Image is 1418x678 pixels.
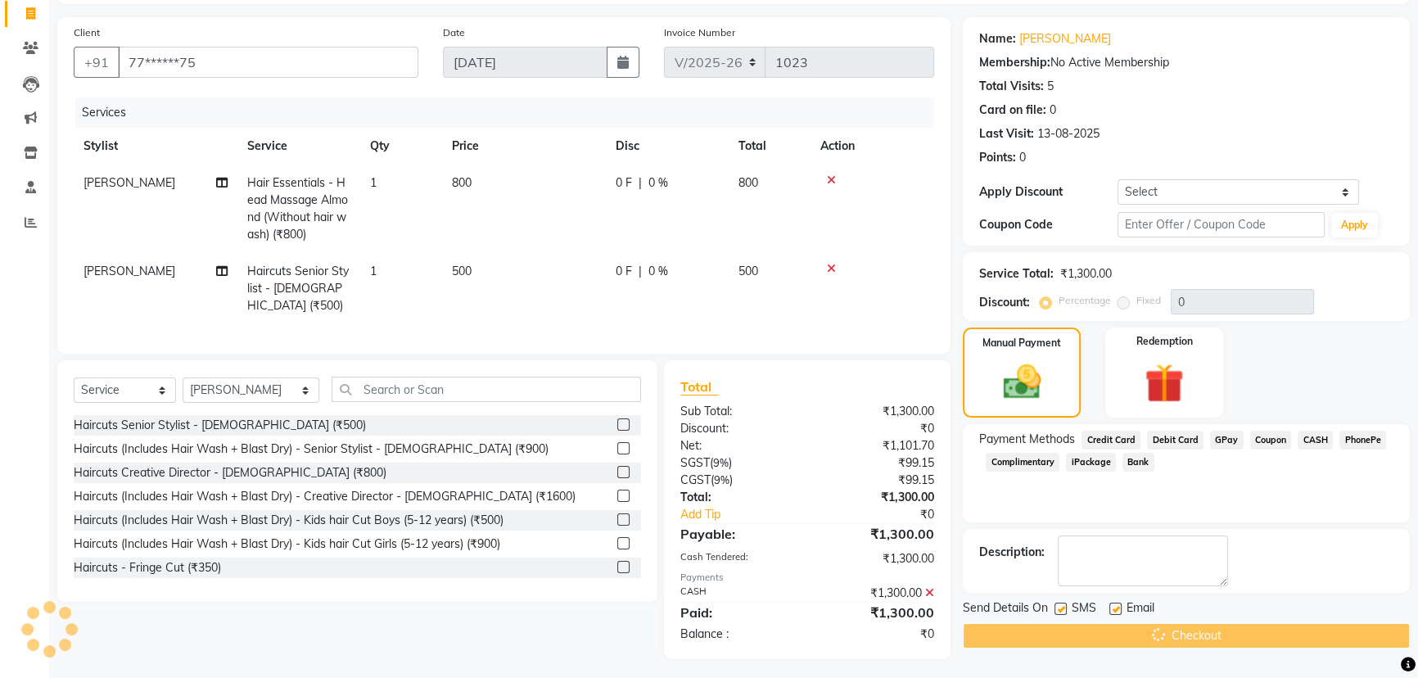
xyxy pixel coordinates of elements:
th: Action [811,128,934,165]
span: Credit Card [1082,431,1140,450]
div: Description: [979,544,1045,561]
span: Bank [1122,453,1154,472]
div: Cash Tendered: [668,550,807,567]
div: ₹0 [807,420,946,437]
th: Service [237,128,360,165]
span: 500 [452,264,472,278]
div: Total Visits: [979,78,1044,95]
span: Debit Card [1147,431,1203,450]
div: ₹0 [807,626,946,643]
div: Haircuts Senior Stylist - [DEMOGRAPHIC_DATA] (₹500) [74,417,366,434]
span: 0 F [616,174,632,192]
div: ₹99.15 [807,454,946,472]
label: Fixed [1136,293,1161,308]
div: Haircuts (Includes Hair Wash + Blast Dry) - Kids hair Cut Girls (5-12 years) (₹900) [74,536,500,553]
span: 0 % [648,174,668,192]
div: Haircuts (Includes Hair Wash + Blast Dry) - Creative Director - [DEMOGRAPHIC_DATA] (₹1600) [74,488,576,505]
div: 13-08-2025 [1037,125,1100,142]
span: PhonePe [1339,431,1386,450]
span: | [639,263,642,280]
div: 0 [1050,102,1056,119]
label: Date [443,25,465,40]
a: Add Tip [668,506,831,523]
div: ₹0 [830,506,946,523]
span: Hair Essentials - Head Massage Almond (Without hair wash) (₹800) [247,175,348,242]
span: Coupon [1250,431,1292,450]
div: Apply Discount [979,183,1118,201]
div: ( ) [668,472,807,489]
div: Membership: [979,54,1050,71]
div: ₹1,300.00 [1060,265,1112,282]
div: ₹1,300.00 [807,489,946,506]
label: Client [74,25,100,40]
input: Search by Name/Mobile/Email/Code [118,47,418,78]
span: 0 F [616,263,632,280]
div: Payments [680,571,935,585]
div: Total: [668,489,807,506]
span: 800 [738,175,758,190]
div: Discount: [668,420,807,437]
div: ₹99.15 [807,472,946,489]
div: Last Visit: [979,125,1034,142]
span: 500 [738,264,758,278]
div: Haircuts (Includes Hair Wash + Blast Dry) - Senior Stylist - [DEMOGRAPHIC_DATA] (₹900) [74,441,549,458]
div: Discount: [979,294,1030,311]
img: _gift.svg [1132,359,1196,408]
span: 1 [370,175,377,190]
span: Haircuts Senior Stylist - [DEMOGRAPHIC_DATA] (₹500) [247,264,349,313]
div: No Active Membership [979,54,1393,71]
div: ₹1,300.00 [807,550,946,567]
div: 5 [1047,78,1054,95]
a: [PERSON_NAME] [1019,30,1111,47]
th: Total [729,128,811,165]
div: ₹1,300.00 [807,603,946,622]
div: Paid: [668,603,807,622]
span: | [639,174,642,192]
div: Name: [979,30,1016,47]
span: Send Details On [963,599,1048,620]
th: Stylist [74,128,237,165]
span: [PERSON_NAME] [84,264,175,278]
div: Balance : [668,626,807,643]
div: Points: [979,149,1016,166]
span: 9% [714,473,729,486]
div: Haircuts (Includes Hair Wash + Blast Dry) - Kids hair Cut Boys (5-12 years) (₹500) [74,512,504,529]
th: Price [442,128,606,165]
span: iPackage [1066,453,1116,472]
div: 0 [1019,149,1026,166]
th: Disc [606,128,729,165]
div: Payable: [668,524,807,544]
span: 0 % [648,263,668,280]
label: Manual Payment [982,336,1061,350]
div: Haircuts - Fringe Cut (₹350) [74,559,221,576]
div: Haircuts Creative Director - [DEMOGRAPHIC_DATA] (₹800) [74,464,386,481]
span: CGST [680,472,711,487]
div: Coupon Code [979,216,1118,233]
label: Percentage [1059,293,1111,308]
div: ₹1,300.00 [807,524,946,544]
span: CASH [1298,431,1333,450]
div: ₹1,300.00 [807,403,946,420]
label: Invoice Number [664,25,735,40]
img: _cash.svg [991,360,1053,404]
div: ( ) [668,454,807,472]
div: CASH [668,585,807,602]
span: 1 [370,264,377,278]
input: Enter Offer / Coupon Code [1118,212,1325,237]
span: SMS [1072,599,1096,620]
div: ₹1,300.00 [807,585,946,602]
span: Total [680,378,718,395]
div: ₹1,101.70 [807,437,946,454]
button: Apply [1331,213,1378,237]
th: Qty [360,128,442,165]
div: Service Total: [979,265,1054,282]
label: Redemption [1136,334,1193,349]
span: Email [1127,599,1154,620]
span: Complimentary [986,453,1059,472]
span: 9% [713,456,729,469]
div: Net: [668,437,807,454]
div: Sub Total: [668,403,807,420]
span: GPay [1210,431,1244,450]
div: Card on file: [979,102,1046,119]
button: +91 [74,47,120,78]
